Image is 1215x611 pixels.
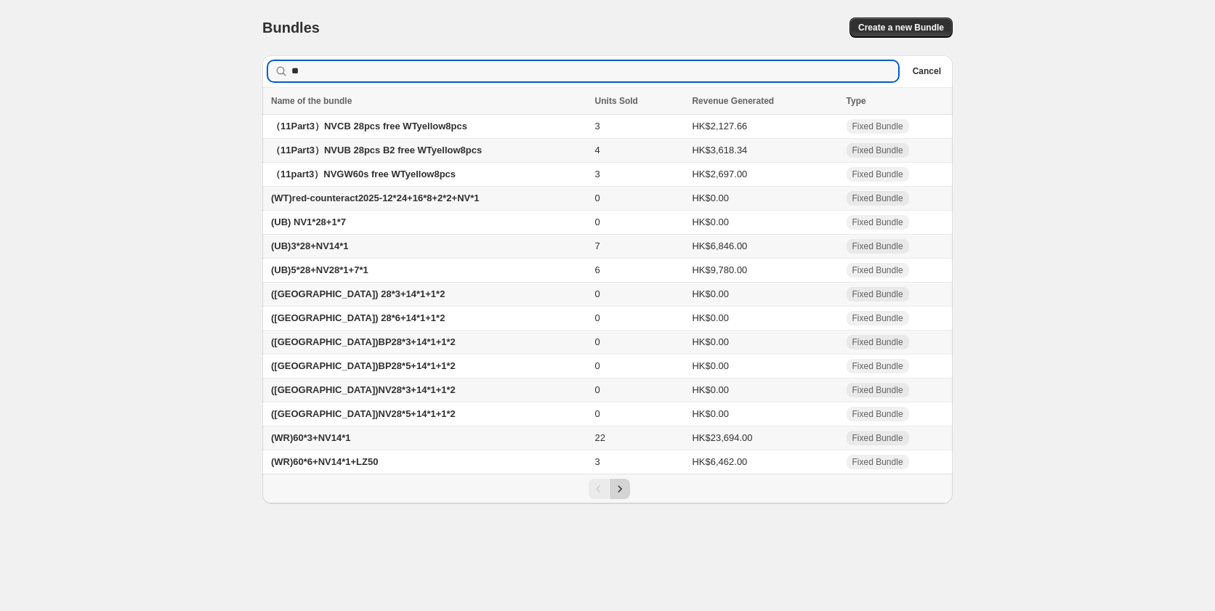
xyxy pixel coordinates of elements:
span: 0 [595,288,600,299]
span: ([GEOGRAPHIC_DATA])BP28*3+14*1+1*2 [271,336,456,347]
span: Fixed Bundle [852,336,903,348]
span: （11Part3）NVCB 28pcs free WTyellow8pcs [271,121,467,131]
span: Fixed Bundle [852,456,903,468]
span: 0 [595,384,600,395]
span: （11Part3）NVUB 28pcs B2 free WTyellow8pcs [271,145,482,155]
span: HK$6,846.00 [692,240,747,251]
span: HK$2,127.66 [692,121,747,131]
span: Fixed Bundle [852,432,903,444]
span: HK$23,694.00 [692,432,752,443]
span: Fixed Bundle [852,288,903,300]
span: Fixed Bundle [852,384,903,396]
span: Cancel [913,65,941,77]
span: ([GEOGRAPHIC_DATA])NV28*3+14*1+1*2 [271,384,456,395]
div: Type [847,94,944,108]
span: Fixed Bundle [852,145,903,156]
span: HK$0.00 [692,312,729,323]
span: HK$0.00 [692,288,729,299]
h1: Bundles [262,19,320,36]
span: ([GEOGRAPHIC_DATA]) 28*3+14*1+1*2 [271,288,445,299]
span: Revenue Generated [692,94,774,108]
span: HK$0.00 [692,336,729,347]
span: 22 [595,432,605,443]
span: ([GEOGRAPHIC_DATA])BP28*5+14*1+1*2 [271,360,456,371]
button: Create a new Bundle [849,17,953,38]
span: HK$3,618.34 [692,145,747,155]
span: 0 [595,336,600,347]
span: (WT)red-counteract2025-12*24+16*8+2*2+NV*1 [271,193,480,203]
span: 0 [595,360,600,371]
span: (UB) NV1*28+1*7 [271,217,346,227]
span: Fixed Bundle [852,264,903,276]
button: Next [610,479,630,499]
span: 3 [595,169,600,179]
span: (WR)60*3+NV14*1 [271,432,350,443]
span: Create a new Bundle [858,22,944,33]
span: 0 [595,193,600,203]
span: Fixed Bundle [852,121,903,132]
span: Fixed Bundle [852,193,903,204]
span: Fixed Bundle [852,312,903,324]
span: 6 [595,264,600,275]
button: Cancel [907,62,947,80]
span: Units Sold [595,94,638,108]
span: （11part3）NVGW60s free WTyellow8pcs [271,169,456,179]
span: HK$6,462.00 [692,456,747,467]
span: 3 [595,121,600,131]
span: (UB)5*28+NV28*1+7*1 [271,264,368,275]
span: Fixed Bundle [852,360,903,372]
span: 4 [595,145,600,155]
button: Revenue Generated [692,94,788,108]
button: Units Sold [595,94,653,108]
span: HK$2,697.00 [692,169,747,179]
span: (WR)60*6+NV14*1+LZ50 [271,456,378,467]
span: HK$9,780.00 [692,264,747,275]
span: HK$0.00 [692,408,729,419]
div: Name of the bundle [271,94,586,108]
span: HK$0.00 [692,193,729,203]
span: 7 [595,240,600,251]
span: 0 [595,217,600,227]
span: Fixed Bundle [852,240,903,252]
nav: Pagination [262,474,953,503]
span: Fixed Bundle [852,217,903,228]
span: 0 [595,312,600,323]
span: ([GEOGRAPHIC_DATA]) 28*6+14*1+1*2 [271,312,445,323]
span: HK$0.00 [692,360,729,371]
span: HK$0.00 [692,384,729,395]
span: 0 [595,408,600,419]
span: ([GEOGRAPHIC_DATA])NV28*5+14*1+1*2 [271,408,456,419]
span: Fixed Bundle [852,169,903,180]
span: 3 [595,456,600,467]
span: Fixed Bundle [852,408,903,420]
span: (UB)3*28+NV14*1 [271,240,349,251]
span: HK$0.00 [692,217,729,227]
